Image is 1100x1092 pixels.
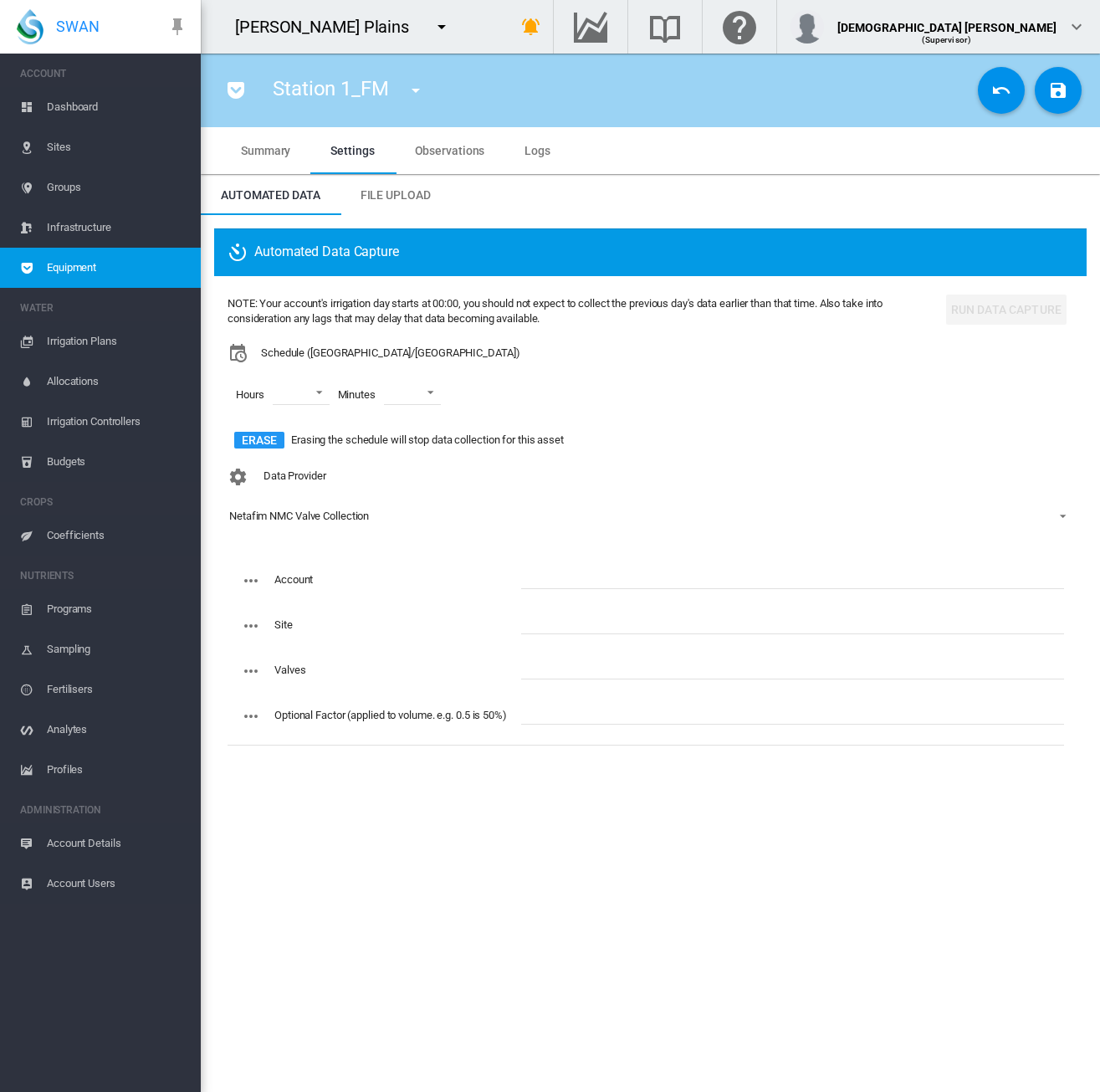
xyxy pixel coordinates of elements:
span: Hours [228,379,273,411]
md-icon: icon-chevron-down [1067,17,1087,37]
button: icon-menu-down [425,10,458,44]
span: Groups [47,167,187,208]
md-icon: icon-pocket [226,80,246,100]
button: Run Data Capture [946,295,1067,325]
md-icon: icon-bell-ring [521,17,541,37]
span: Irrigation Controllers [47,402,187,442]
span: Budgets [47,442,187,482]
div: NOTE: Your account's irrigation day starts at 00:00, you should not expect to collect the previou... [228,296,939,326]
label: Account [274,573,313,586]
div: [DEMOGRAPHIC_DATA] [PERSON_NAME] [837,13,1057,29]
span: Automated Data Capture [228,243,399,263]
span: Sites [47,127,187,167]
span: Equipment [47,248,187,288]
span: WATER [20,295,187,321]
label: Optional Factor (applied to volume. e.g. 0.5 is 50%) [274,709,507,721]
md-icon: icon-cog [228,467,248,487]
img: SWAN-Landscape-Logo-Colour-drop.png [17,9,43,44]
md-icon: icon-dots-horizontal [241,616,261,636]
button: icon-menu-down [399,74,432,107]
button: icon-bell-ring [514,10,548,44]
md-icon: icon-menu-down [406,80,426,100]
span: Sampling [47,629,187,669]
span: SWAN [56,16,100,37]
img: profile.jpg [790,10,824,44]
span: Analytes [47,710,187,750]
span: Erasing the schedule will stop data collection for this asset [291,433,564,448]
span: ACCOUNT [20,60,187,87]
span: CROPS [20,489,187,515]
div: [PERSON_NAME] Plains [235,15,424,38]
span: Account Details [47,823,187,864]
span: (Supervisor) [922,35,971,44]
button: icon-pocket [219,74,253,107]
span: Settings [330,144,374,157]
span: Summary [241,144,290,157]
md-icon: icon-menu-down [432,17,452,37]
span: Irrigation Plans [47,321,187,361]
div: Netafim NMC Valve Collection [229,510,369,522]
button: Save Changes [1035,67,1082,114]
md-icon: Click here for help [719,17,760,37]
span: Observations [415,144,485,157]
span: ADMINISTRATION [20,797,187,823]
md-icon: icon-dots-horizontal [241,706,261,726]
span: Station 1_FM [273,77,389,100]
md-select: Configuration: Netafim NMC Valve Collection [228,504,1073,529]
span: Minutes [330,379,384,411]
md-icon: icon-camera-timer [228,243,254,263]
span: Data Provider [263,470,326,483]
md-icon: icon-dots-horizontal [241,661,261,681]
span: Coefficients [47,515,187,556]
button: Cancel Changes [978,67,1025,114]
md-icon: Go to the Data Hub [570,17,611,37]
label: Valves [274,664,305,676]
span: Infrastructure [47,208,187,248]
span: Schedule ([GEOGRAPHIC_DATA]/[GEOGRAPHIC_DATA]) [261,346,519,361]
span: File Upload [361,188,431,202]
label: Site [274,618,293,631]
md-icon: Search the knowledge base [645,17,685,37]
span: Allocations [47,361,187,402]
md-icon: icon-dots-horizontal [241,571,261,591]
span: Automated Data [221,188,320,202]
span: Fertilisers [47,669,187,710]
md-icon: icon-calendar-clock [228,343,248,363]
span: NUTRIENTS [20,562,187,589]
span: Programs [47,589,187,629]
span: Account Users [47,864,187,904]
button: Erase [234,432,284,449]
span: Profiles [47,750,187,790]
md-icon: icon-undo [991,80,1011,100]
span: Dashboard [47,87,187,127]
md-icon: icon-content-save [1048,80,1068,100]
span: Logs [524,144,550,157]
md-icon: icon-pin [167,17,187,37]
